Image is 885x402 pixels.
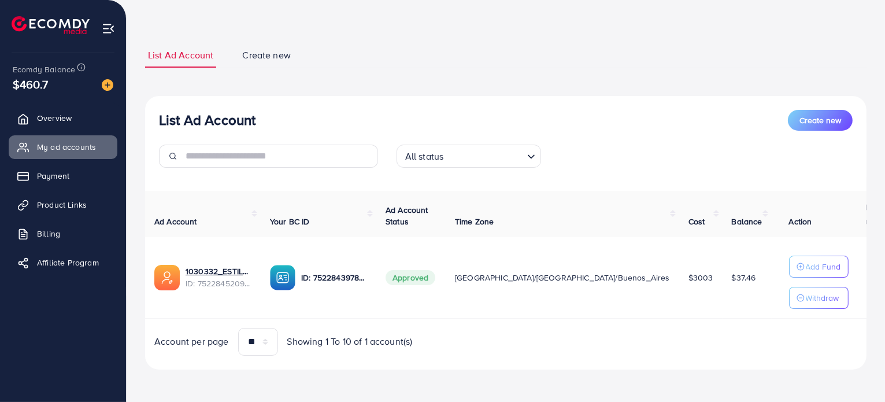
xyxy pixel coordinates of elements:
[799,115,841,126] span: Create new
[9,106,117,130] a: Overview
[403,148,446,165] span: All status
[447,146,522,165] input: Search for option
[386,204,428,227] span: Ad Account Status
[732,216,762,227] span: Balance
[789,287,849,309] button: Withdraw
[13,64,75,75] span: Ecomdy Balance
[37,112,72,124] span: Overview
[806,260,841,274] p: Add Fund
[37,199,87,211] span: Product Links
[789,256,849,278] button: Add Fund
[37,257,99,268] span: Affiliate Program
[287,335,413,348] span: Showing 1 To 10 of 1 account(s)
[186,265,251,277] a: 1030332_ESTILOCRIOLLO11_1751548899317
[154,216,197,227] span: Ad Account
[788,110,853,131] button: Create new
[12,16,90,34] img: logo
[242,49,291,62] span: Create new
[789,216,812,227] span: Action
[102,22,115,35] img: menu
[9,193,117,216] a: Product Links
[186,265,251,289] div: <span class='underline'>1030332_ESTILOCRIOLLO11_1751548899317</span></br>7522845209177309200
[386,270,435,285] span: Approved
[455,216,494,227] span: Time Zone
[102,79,113,91] img: image
[37,141,96,153] span: My ad accounts
[301,271,367,285] p: ID: 7522843978698817554
[159,112,255,128] h3: List Ad Account
[9,251,117,274] a: Affiliate Program
[688,216,705,227] span: Cost
[688,272,713,283] span: $3003
[37,228,60,239] span: Billing
[397,145,541,168] div: Search for option
[270,265,295,290] img: ic-ba-acc.ded83a64.svg
[9,222,117,245] a: Billing
[37,170,69,182] span: Payment
[806,291,839,305] p: Withdraw
[186,278,251,289] span: ID: 7522845209177309200
[9,164,117,187] a: Payment
[9,135,117,158] a: My ad accounts
[148,49,213,62] span: List Ad Account
[13,76,48,93] span: $460.7
[836,350,876,393] iframe: Chat
[154,265,180,290] img: ic-ads-acc.e4c84228.svg
[455,272,670,283] span: [GEOGRAPHIC_DATA]/[GEOGRAPHIC_DATA]/Buenos_Aires
[270,216,310,227] span: Your BC ID
[154,335,229,348] span: Account per page
[732,272,756,283] span: $37.46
